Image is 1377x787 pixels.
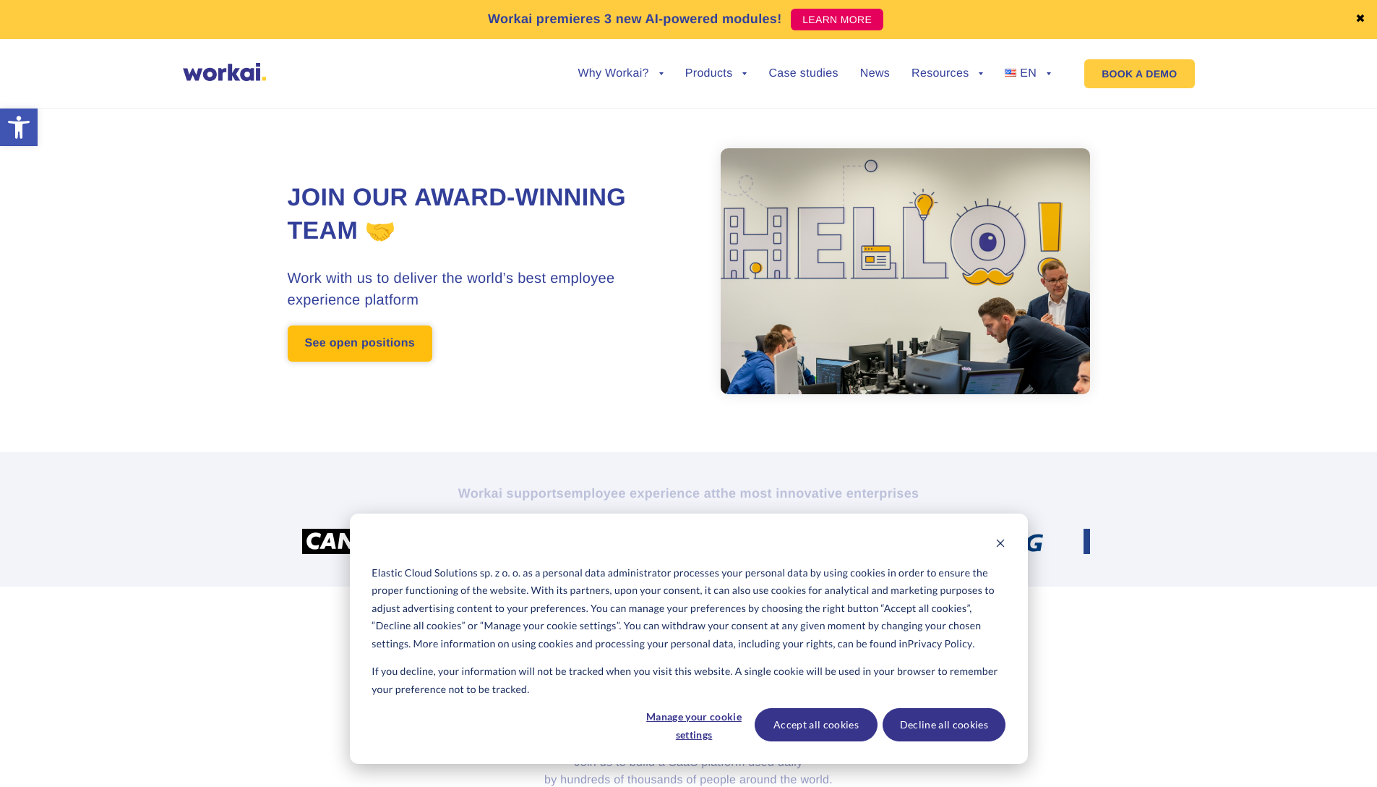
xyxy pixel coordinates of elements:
[372,564,1005,653] p: Elastic Cloud Solutions sp. z o. o. as a personal data administrator processes your personal data...
[638,708,750,741] button: Manage your cookie settings
[578,68,663,80] a: Why Workai?
[768,68,838,80] a: Case studies
[350,514,1028,764] div: Cookie banner
[791,9,883,30] a: LEARN MORE
[755,708,878,741] button: Accept all cookies
[883,708,1005,741] button: Decline all cookies
[288,268,689,311] h3: Work with us to deliver the world’s best employee experience platform
[908,635,973,653] a: Privacy Policy
[372,663,1005,698] p: If you decline, your information will not be tracked when you visit this website. A single cookie...
[288,485,1090,502] h2: Workai supports the most innovative enterprises
[288,326,432,362] a: See open positions
[1355,14,1365,25] a: ✖
[995,536,1005,554] button: Dismiss cookie banner
[911,68,983,80] a: Resources
[1084,59,1194,88] a: BOOK A DEMO
[564,486,716,501] i: employee experience at
[685,68,747,80] a: Products
[488,9,782,29] p: Workai premieres 3 new AI-powered modules!
[1020,67,1037,80] span: EN
[288,182,689,248] h1: Join our award-winning team 🤝
[860,68,890,80] a: News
